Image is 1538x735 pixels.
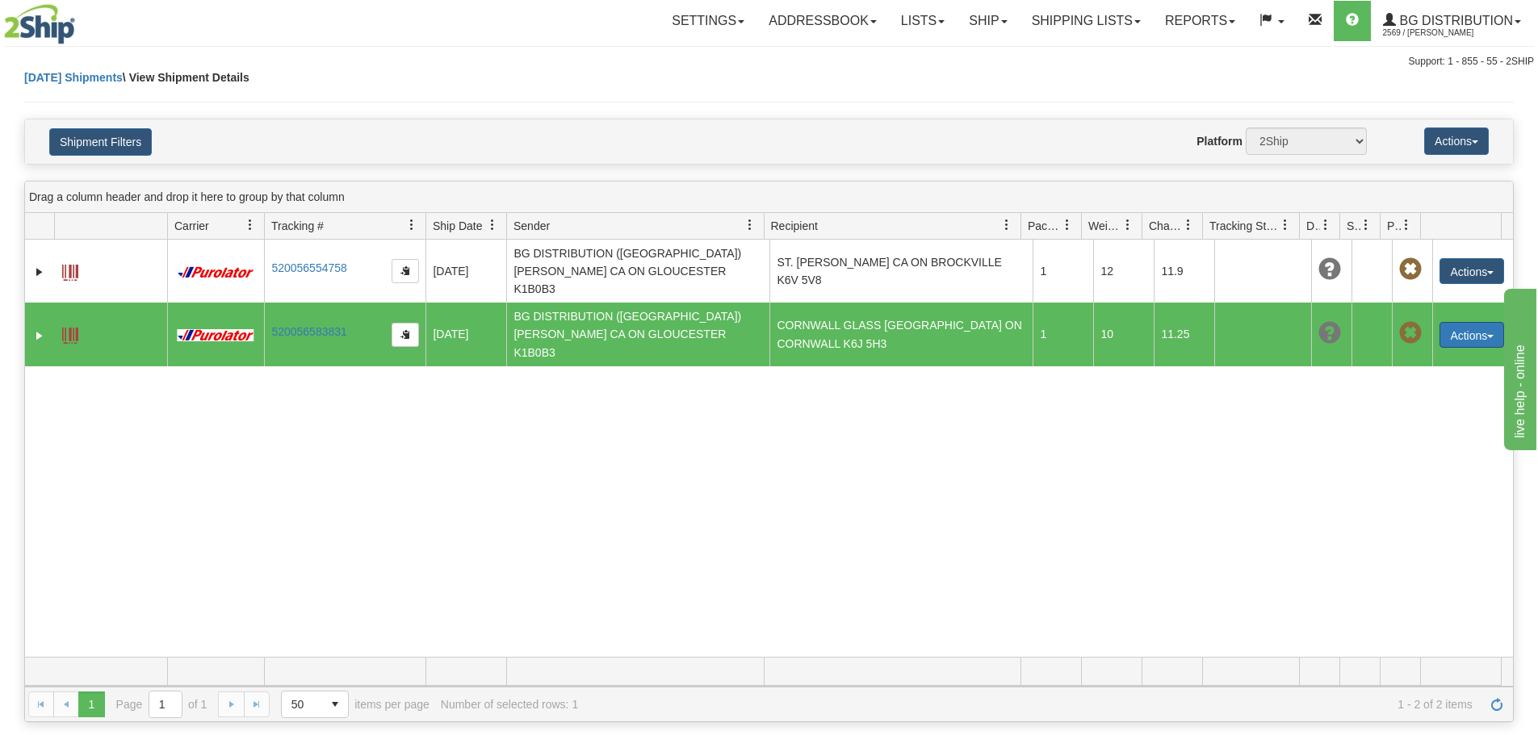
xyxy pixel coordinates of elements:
[1371,1,1533,41] a: BG Distribution 2569 / [PERSON_NAME]
[322,691,348,717] span: select
[433,218,482,234] span: Ship Date
[174,266,257,278] img: 11 - Purolator
[771,218,818,234] span: Recipient
[1306,218,1320,234] span: Delivery Status
[660,1,756,41] a: Settings
[281,691,430,718] span: items per page
[1440,258,1504,284] button: Actions
[1424,127,1489,155] button: Actions
[769,303,1033,365] td: CORNWALL GLASS [GEOGRAPHIC_DATA] ON CORNWALL K6J 5H3
[392,259,419,283] button: Copy to clipboard
[271,325,346,338] a: 520056583831
[25,182,1513,213] div: grid grouping header
[116,691,207,718] span: Page of 1
[271,218,324,234] span: Tracking #
[62,257,78,283] a: Label
[1318,322,1341,345] span: Unknown
[769,240,1033,303] td: ST. [PERSON_NAME] CA ON BROCKVILLE K6V 5V8
[589,698,1473,711] span: 1 - 2 of 2 items
[1399,258,1422,281] span: Pickup Not Assigned
[1154,303,1214,365] td: 11.25
[237,211,264,239] a: Carrier filter column settings
[1383,25,1504,41] span: 2569 / [PERSON_NAME]
[1484,691,1510,717] a: Refresh
[1440,322,1504,348] button: Actions
[1501,285,1536,449] iframe: chat widget
[1149,218,1183,234] span: Charge
[62,320,78,346] a: Label
[291,696,312,712] span: 50
[1093,303,1154,365] td: 10
[425,303,506,365] td: [DATE]
[149,691,182,717] input: Page 1
[1028,218,1062,234] span: Packages
[281,691,349,718] span: Page sizes drop down
[1175,211,1202,239] a: Charge filter column settings
[1153,1,1247,41] a: Reports
[1196,133,1243,149] label: Platform
[49,128,152,156] button: Shipment Filters
[756,1,889,41] a: Addressbook
[1033,240,1093,303] td: 1
[1020,1,1153,41] a: Shipping lists
[1093,240,1154,303] td: 12
[398,211,425,239] a: Tracking # filter column settings
[1054,211,1081,239] a: Packages filter column settings
[425,240,506,303] td: [DATE]
[271,261,346,274] a: 520056554758
[174,218,209,234] span: Carrier
[1312,211,1339,239] a: Delivery Status filter column settings
[513,218,550,234] span: Sender
[4,55,1534,69] div: Support: 1 - 855 - 55 - 2SHIP
[12,10,149,29] div: live help - online
[1347,218,1360,234] span: Shipment Issues
[889,1,957,41] a: Lists
[1318,258,1341,281] span: Unknown
[1387,218,1401,234] span: Pickup Status
[24,71,123,84] a: [DATE] Shipments
[1272,211,1299,239] a: Tracking Status filter column settings
[31,264,48,280] a: Expand
[506,240,769,303] td: BG DISTRIBUTION ([GEOGRAPHIC_DATA]) [PERSON_NAME] CA ON GLOUCESTER K1B0B3
[1154,240,1214,303] td: 11.9
[123,71,249,84] span: \ View Shipment Details
[1396,14,1513,27] span: BG Distribution
[31,328,48,344] a: Expand
[957,1,1019,41] a: Ship
[736,211,764,239] a: Sender filter column settings
[174,329,257,341] img: 11 - Purolator
[479,211,506,239] a: Ship Date filter column settings
[1352,211,1380,239] a: Shipment Issues filter column settings
[506,303,769,365] td: BG DISTRIBUTION ([GEOGRAPHIC_DATA]) [PERSON_NAME] CA ON GLOUCESTER K1B0B3
[1088,218,1122,234] span: Weight
[1393,211,1420,239] a: Pickup Status filter column settings
[1209,218,1280,234] span: Tracking Status
[993,211,1020,239] a: Recipient filter column settings
[1114,211,1142,239] a: Weight filter column settings
[78,691,104,717] span: Page 1
[1399,322,1422,345] span: Pickup Not Assigned
[441,698,578,711] div: Number of selected rows: 1
[1033,303,1093,365] td: 1
[4,4,75,44] img: logo2569.jpg
[392,323,419,347] button: Copy to clipboard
